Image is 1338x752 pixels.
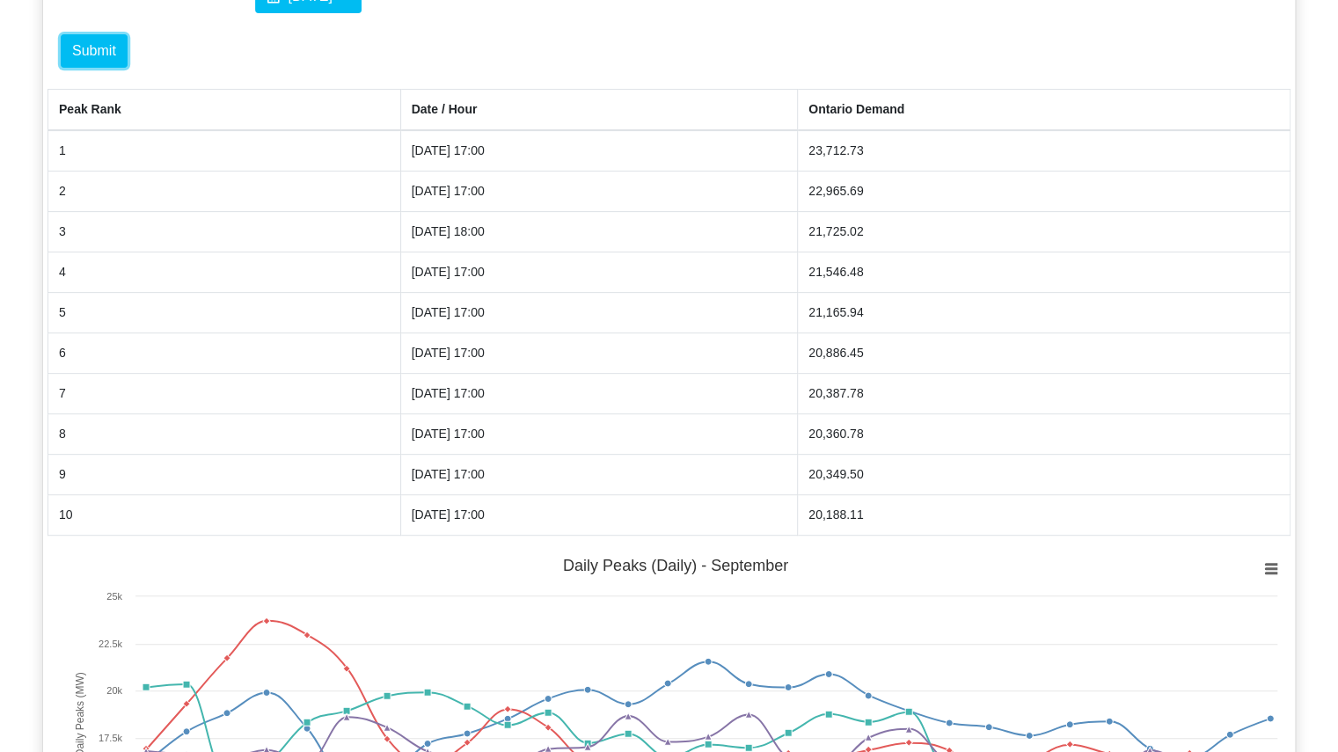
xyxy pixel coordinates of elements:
td: [DATE] 17:00 [400,373,798,413]
tspan: Daily Peaks (Daily) - September [563,557,788,574]
td: 20,188.11 [798,494,1290,535]
td: [DATE] 17:00 [400,252,798,292]
td: 9 [48,454,401,494]
td: 1 [48,130,401,172]
th: Ontario Demand [798,89,1290,130]
td: 20,387.78 [798,373,1290,413]
td: 10 [48,494,401,535]
td: [DATE] 17:00 [400,454,798,494]
td: [DATE] 17:00 [400,413,798,454]
td: [DATE] 17:00 [400,292,798,332]
td: 5 [48,292,401,332]
td: 23,712.73 [798,130,1290,172]
td: 8 [48,413,401,454]
td: 21,546.48 [798,252,1290,292]
td: [DATE] 17:00 [400,171,798,211]
th: Peak Rank [48,89,401,130]
td: 20,886.45 [798,332,1290,373]
td: 6 [48,332,401,373]
td: 3 [48,211,401,252]
td: 21,725.02 [798,211,1290,252]
td: 20,360.78 [798,413,1290,454]
button: Submit [61,34,128,68]
text: 17.5k [99,733,122,743]
td: [DATE] 18:00 [400,211,798,252]
text: 22.5k [99,639,122,649]
td: 7 [48,373,401,413]
td: 20,349.50 [798,454,1290,494]
td: 4 [48,252,401,292]
th: Date / Hour [400,89,798,130]
td: [DATE] 17:00 [400,332,798,373]
td: 22,965.69 [798,171,1290,211]
td: 21,165.94 [798,292,1290,332]
text: 25k [106,591,122,602]
td: [DATE] 17:00 [400,130,798,172]
td: [DATE] 17:00 [400,494,798,535]
td: 2 [48,171,401,211]
text: 20k [106,685,122,696]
